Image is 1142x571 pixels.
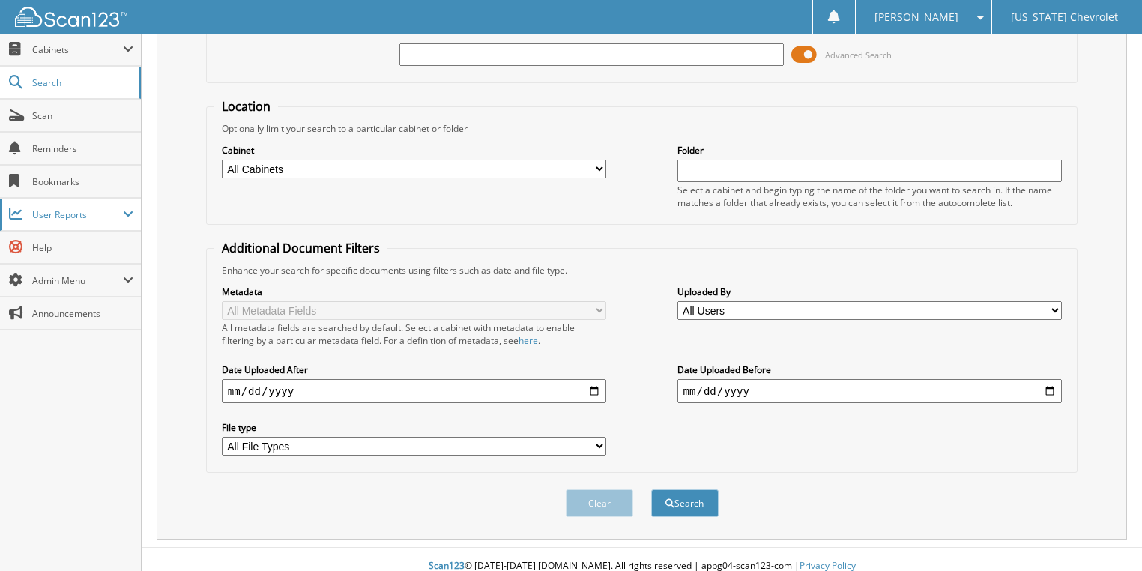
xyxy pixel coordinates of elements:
[214,122,1070,135] div: Optionally limit your search to a particular cabinet or folder
[222,321,607,347] div: All metadata fields are searched by default. Select a cabinet with metadata to enable filtering b...
[32,109,133,122] span: Scan
[32,274,123,287] span: Admin Menu
[32,175,133,188] span: Bookmarks
[677,184,1063,209] div: Select a cabinet and begin typing the name of the folder you want to search in. If the name match...
[222,285,607,298] label: Metadata
[32,43,123,56] span: Cabinets
[651,489,719,517] button: Search
[32,241,133,254] span: Help
[32,307,133,320] span: Announcements
[1011,13,1118,22] span: [US_STATE] Chevrolet
[1067,499,1142,571] iframe: Chat Widget
[825,49,892,61] span: Advanced Search
[32,208,123,221] span: User Reports
[677,144,1063,157] label: Folder
[566,489,633,517] button: Clear
[214,240,387,256] legend: Additional Document Filters
[222,379,607,403] input: start
[519,334,538,347] a: here
[214,264,1070,277] div: Enhance your search for specific documents using filters such as date and file type.
[222,363,607,376] label: Date Uploaded After
[32,76,131,89] span: Search
[32,142,133,155] span: Reminders
[15,7,127,27] img: scan123-logo-white.svg
[677,379,1063,403] input: end
[677,285,1063,298] label: Uploaded By
[677,363,1063,376] label: Date Uploaded Before
[874,13,958,22] span: [PERSON_NAME]
[214,98,278,115] legend: Location
[222,421,607,434] label: File type
[222,144,607,157] label: Cabinet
